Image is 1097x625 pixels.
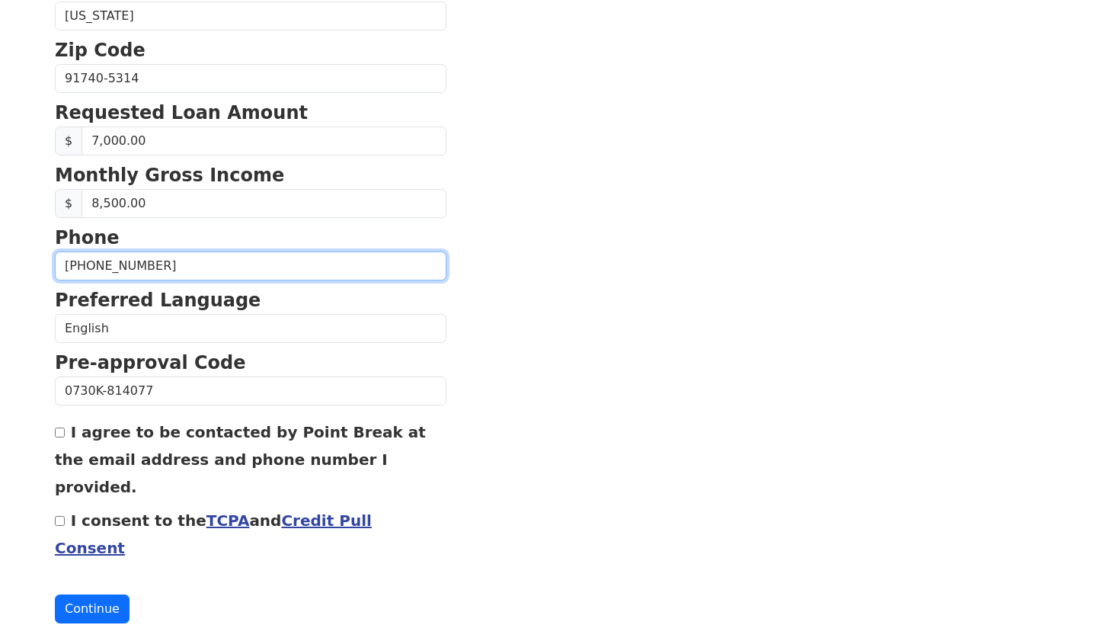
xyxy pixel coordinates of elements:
strong: Pre-approval Code [55,352,246,373]
button: Continue [55,595,130,623]
input: Monthly Gross Income [82,189,446,218]
input: Zip Code [55,64,446,93]
a: TCPA [206,511,250,530]
strong: Zip Code [55,40,146,61]
label: I agree to be contacted by Point Break at the email address and phone number I provided. [55,423,426,496]
label: I consent to the and [55,511,372,557]
span: $ [55,189,82,218]
input: Pre-approval Code [55,377,446,405]
input: Requested Loan Amount [82,127,446,155]
span: $ [55,127,82,155]
strong: Preferred Language [55,290,261,311]
strong: Requested Loan Amount [55,102,308,123]
input: (___) ___-____ [55,252,446,280]
p: Monthly Gross Income [55,162,446,189]
strong: Phone [55,227,120,248]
